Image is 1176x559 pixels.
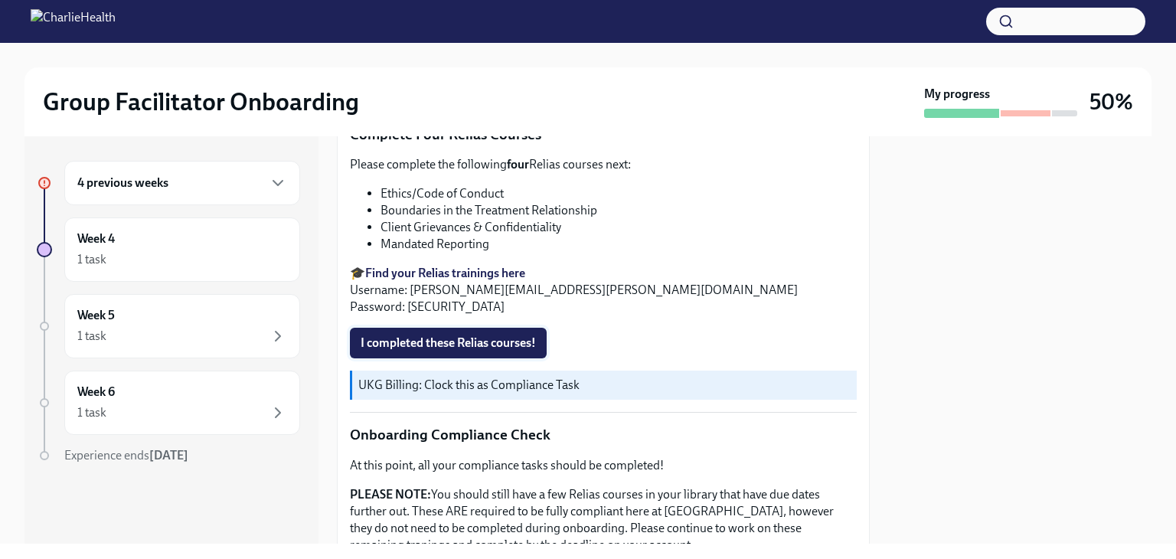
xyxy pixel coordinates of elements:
h6: Week 6 [77,384,115,400]
h3: 50% [1089,88,1133,116]
strong: PLEASE NOTE: [350,487,431,502]
div: 1 task [77,328,106,345]
h6: Week 5 [77,307,115,324]
span: Experience ends [64,448,188,463]
h6: 4 previous weeks [77,175,168,191]
li: Mandated Reporting [381,236,857,253]
button: I completed these Relias courses! [350,328,547,358]
a: Week 41 task [37,217,300,282]
div: 1 task [77,404,106,421]
div: 1 task [77,251,106,268]
p: At this point, all your compliance tasks should be completed! [350,457,857,474]
h6: Week 4 [77,230,115,247]
strong: My progress [924,86,990,103]
li: Ethics/Code of Conduct [381,185,857,202]
strong: [DATE] [149,448,188,463]
span: I completed these Relias courses! [361,335,536,351]
p: 🎓 Username: [PERSON_NAME][EMAIL_ADDRESS][PERSON_NAME][DOMAIN_NAME] Password: [SECURITY_DATA] [350,265,857,315]
p: UKG Billing: Clock this as Compliance Task [358,377,851,394]
p: You should still have a few Relias courses in your library that have due dates further out. These... [350,486,857,554]
p: Please complete the following Relias courses next: [350,156,857,173]
a: Week 61 task [37,371,300,435]
strong: four [507,157,529,172]
li: Client Grievances & Confidentiality [381,219,857,236]
div: 4 previous weeks [64,161,300,205]
img: CharlieHealth [31,9,116,34]
h2: Group Facilitator Onboarding [43,87,359,117]
a: Week 51 task [37,294,300,358]
p: Onboarding Compliance Check [350,425,857,445]
a: Find your Relias trainings here [365,266,525,280]
li: Boundaries in the Treatment Relationship [381,202,857,219]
